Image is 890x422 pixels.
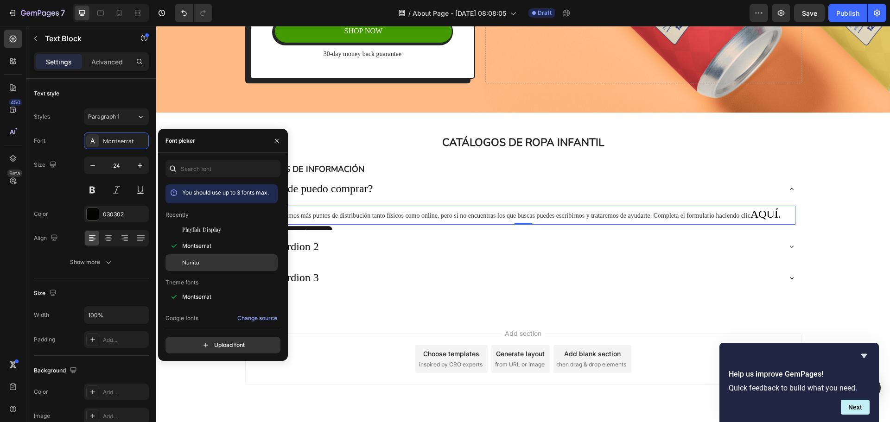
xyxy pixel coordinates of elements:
[117,24,296,32] p: 30-day money back guarantee
[34,388,48,396] div: Color
[106,243,164,261] div: Rich Text Editor. Editing area: main
[106,154,218,172] div: Rich Text Editor. Editing area: main
[46,57,72,67] p: Settings
[88,113,120,121] span: Paragraph 1
[103,388,146,397] div: Add...
[182,293,211,301] span: Montserrat
[96,186,594,193] span: Cada vez tenemos más puntos de distribución tanto físicos como online, pero si no encuentras los ...
[84,108,149,125] button: Paragraph 1
[156,26,890,422] iframe: Design area
[96,109,638,125] h2: Rich Text Editor. Editing area: main
[97,110,637,124] p: CATÁLOGOS DE ROPA INFANTIL
[165,211,189,219] p: Recently
[413,8,506,18] span: About Page - [DATE] 08:08:05
[103,137,146,145] div: Montserrat
[828,4,867,22] button: Publish
[165,337,280,353] button: Upload font
[345,302,389,312] span: Add section
[165,160,280,177] input: Search font
[182,242,211,250] span: Montserrat
[108,213,163,229] p: Accordion 2
[95,180,639,199] div: Rich Text Editor. Editing area: main
[263,334,326,343] span: inspired by CRO experts
[34,159,58,171] div: Size
[70,258,113,267] div: Show more
[7,170,22,177] div: Beta
[729,384,870,392] p: Quick feedback to build what you need.
[89,137,645,150] div: Rich Text Editor. Editing area: main
[34,335,55,344] div: Padding
[34,137,45,145] div: Font
[201,340,245,350] div: Upload font
[165,314,198,322] p: Google fonts
[34,311,49,319] div: Width
[90,138,644,149] p: PEGUNTAS DE INFORMACIÓN
[594,182,625,194] a: AQUÍ.
[401,334,470,343] span: then drag & drop elements
[91,57,123,67] p: Advanced
[408,323,464,333] div: Add blank section
[34,113,50,121] div: Styles
[108,155,217,171] p: ¿Dónde puedo comprar?
[408,8,411,18] span: /
[34,232,60,245] div: Align
[107,203,138,212] div: Text Block
[106,212,164,230] div: Rich Text Editor. Editing area: main
[165,278,198,287] p: Theme fonts
[34,412,50,420] div: Image
[103,336,146,344] div: Add...
[34,287,58,300] div: Size
[34,210,48,218] div: Color
[9,99,22,106] div: 450
[188,0,227,10] div: SHOP NOW
[34,89,59,98] div: Text style
[84,307,148,323] input: Auto
[340,323,388,333] div: Generate layout
[858,350,870,361] button: Hide survey
[841,400,870,415] button: Next question
[836,8,859,18] div: Publish
[34,365,79,377] div: Background
[4,4,69,22] button: 7
[45,33,124,44] p: Text Block
[339,334,388,343] span: from URL or image
[794,4,825,22] button: Save
[802,9,817,17] span: Save
[61,7,65,19] p: 7
[729,350,870,415] div: Help us improve GemPages!
[103,210,146,219] div: 030302
[34,254,149,271] button: Show more
[108,244,163,260] p: Accordion 3
[182,258,199,267] span: Nunito
[175,4,212,22] div: Undo/Redo
[182,189,269,196] span: You should use up to 3 fonts max.
[729,369,870,380] h2: Help us improve GemPages!
[267,323,323,333] div: Choose templates
[237,313,278,324] button: Change source
[165,137,195,145] div: Font picker
[237,314,277,322] div: Change source
[182,225,221,233] span: Playfair Display
[538,9,552,17] span: Draft
[103,412,146,421] div: Add...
